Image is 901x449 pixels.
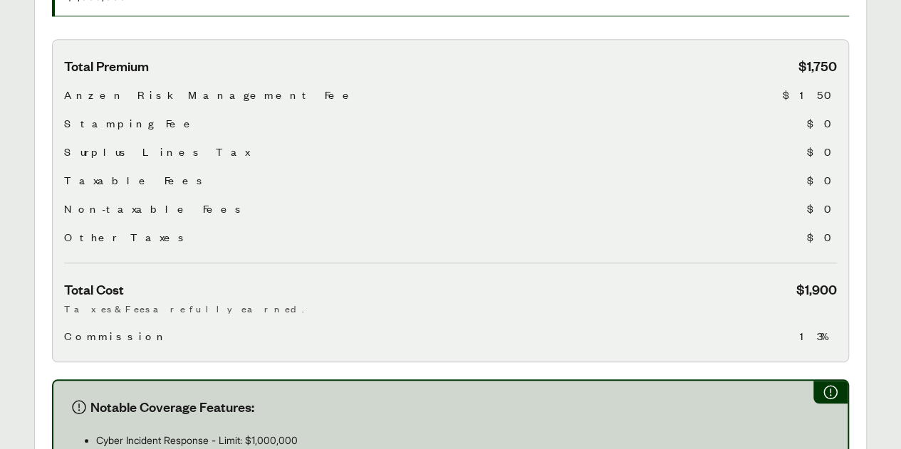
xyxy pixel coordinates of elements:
span: Surplus Lines Tax [64,143,249,160]
span: $150 [783,86,837,103]
span: $0 [807,115,837,132]
span: $0 [807,143,837,160]
span: Total Premium [64,57,149,75]
span: Notable Coverage Features: [90,398,254,416]
p: Cyber Incident Response - Limit: $1,000,000 [96,433,830,448]
span: Non-taxable Fees [64,200,246,217]
span: $1,750 [798,57,837,75]
span: $0 [807,171,837,189]
span: Anzen Risk Management Fee [64,86,357,103]
span: Other Taxes [64,228,189,245]
span: Commission [64,327,169,344]
span: $1,900 [796,280,837,298]
p: Taxes & Fees are fully earned. [64,301,837,316]
span: $0 [807,228,837,245]
span: Taxable Fees [64,171,208,189]
span: $0 [807,200,837,217]
span: Total Cost [64,280,124,298]
span: 13% [800,327,837,344]
span: Stamping Fee [64,115,198,132]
